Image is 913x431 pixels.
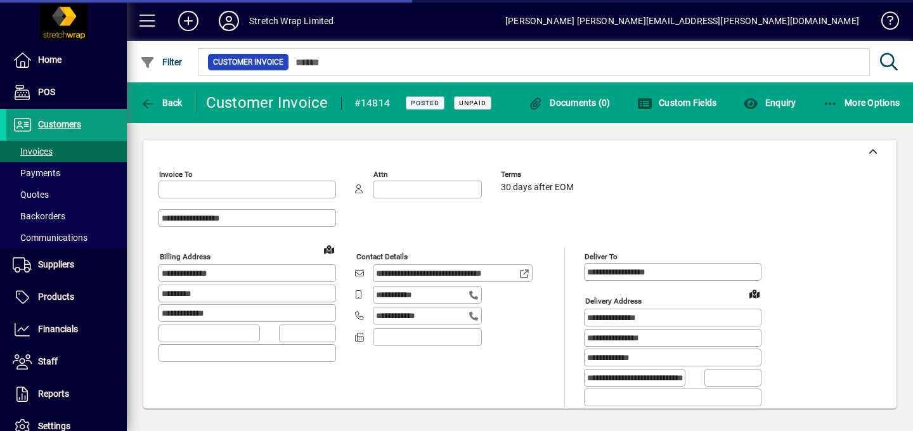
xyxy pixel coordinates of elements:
a: View on map [319,239,339,259]
mat-label: Attn [373,170,387,179]
span: 30 days after EOM [501,183,574,193]
span: Enquiry [743,98,796,108]
span: Filter [140,57,183,67]
a: Products [6,281,127,313]
a: Quotes [6,184,127,205]
button: More Options [820,91,903,114]
span: Unpaid [459,99,486,107]
mat-label: Invoice To [159,170,193,179]
div: #14814 [354,93,391,113]
a: Reports [6,378,127,410]
button: Back [137,91,186,114]
a: Communications [6,227,127,248]
span: Customer Invoice [213,56,283,68]
span: Customers [38,119,81,129]
button: Profile [209,10,249,32]
span: Quotes [13,190,49,200]
span: Home [38,55,62,65]
span: Posted [411,99,439,107]
span: Payments [13,168,60,178]
span: Suppliers [38,259,74,269]
a: Financials [6,314,127,345]
span: POS [38,87,55,97]
a: Knowledge Base [872,3,897,44]
a: View on map [744,283,765,304]
div: [PERSON_NAME] [PERSON_NAME][EMAIL_ADDRESS][PERSON_NAME][DOMAIN_NAME] [505,11,859,31]
a: Staff [6,346,127,378]
span: Financials [38,324,78,334]
a: POS [6,77,127,108]
span: Reports [38,389,69,399]
button: Documents (0) [525,91,614,114]
button: Add [168,10,209,32]
div: Stretch Wrap Limited [249,11,334,31]
span: Backorders [13,211,65,221]
button: Filter [137,51,186,74]
span: Terms [501,170,577,179]
a: Invoices [6,141,127,162]
span: Settings [38,421,70,431]
a: Suppliers [6,249,127,281]
span: Back [140,98,183,108]
span: Custom Fields [637,98,717,108]
button: Enquiry [740,91,799,114]
span: Communications [13,233,87,243]
app-page-header-button: Back [127,91,197,114]
span: Products [38,292,74,302]
span: More Options [823,98,900,108]
span: Documents (0) [528,98,611,108]
a: Backorders [6,205,127,227]
span: Staff [38,356,58,366]
mat-label: Deliver To [585,252,618,261]
div: Customer Invoice [206,93,328,113]
button: Custom Fields [634,91,720,114]
a: Payments [6,162,127,184]
a: Home [6,44,127,76]
span: Invoices [13,146,53,157]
